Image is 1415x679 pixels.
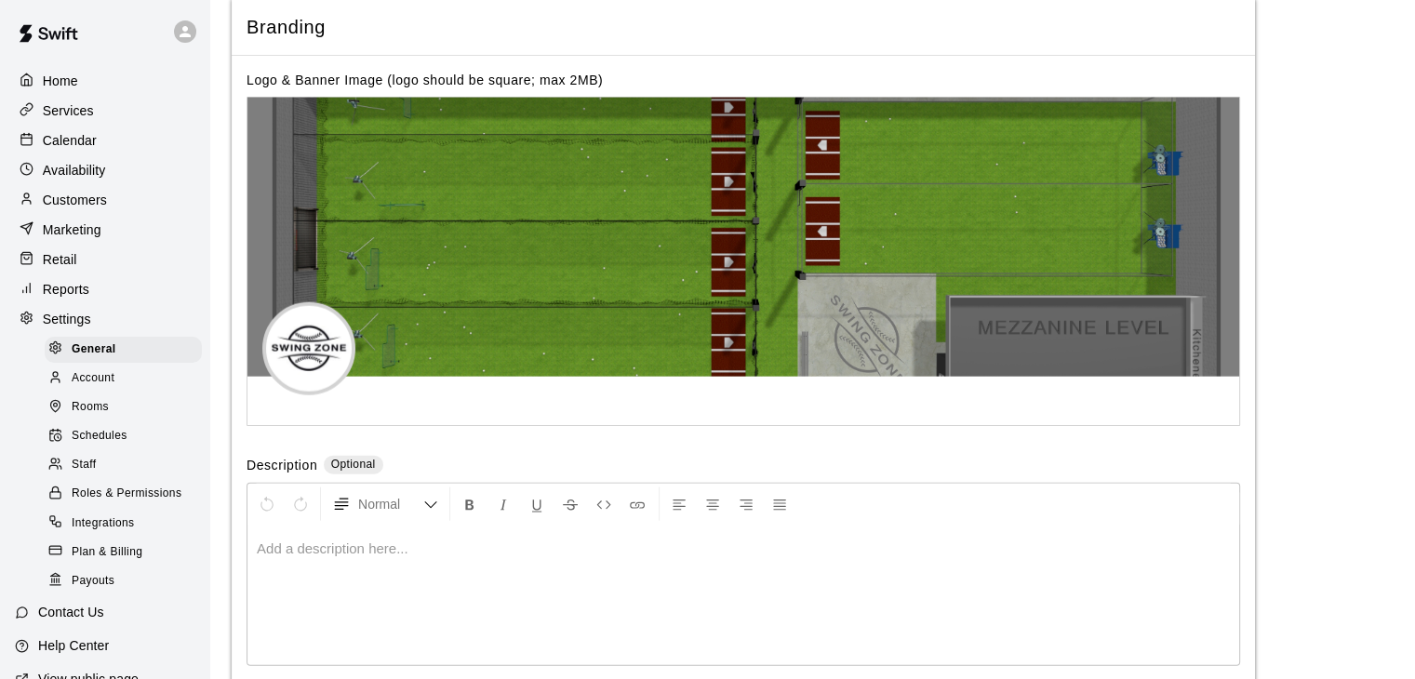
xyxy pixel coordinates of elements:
div: Schedules [45,423,202,449]
div: Account [45,366,202,392]
div: Integrations [45,511,202,537]
button: Format Italics [487,487,519,521]
div: Plan & Billing [45,539,202,566]
p: Settings [43,310,91,328]
button: Center Align [697,487,728,521]
p: Customers [43,191,107,209]
a: Customers [15,186,194,214]
span: Roles & Permissions [72,485,181,503]
a: Rooms [45,393,209,422]
div: General [45,337,202,363]
a: Settings [15,305,194,333]
a: Staff [45,451,209,480]
p: Services [43,101,94,120]
a: Availability [15,156,194,184]
button: Format Bold [454,487,486,521]
span: Plan & Billing [72,543,142,562]
button: Insert Code [588,487,620,521]
label: Logo & Banner Image (logo should be square; max 2MB) [247,73,603,87]
button: Format Strikethrough [554,487,586,521]
button: Format Underline [521,487,553,521]
button: Formatting Options [325,487,446,521]
a: Marketing [15,216,194,244]
span: Optional [331,458,376,471]
span: Payouts [72,572,114,591]
a: Reports [15,275,194,303]
button: Left Align [663,487,695,521]
button: Justify Align [764,487,795,521]
span: Account [72,369,114,388]
span: Normal [358,495,423,513]
span: General [72,340,116,359]
span: Integrations [72,514,135,533]
p: Marketing [43,220,101,239]
span: Schedules [72,427,127,446]
a: Retail [15,246,194,273]
a: Services [15,97,194,125]
label: Description [247,456,317,477]
p: Reports [43,280,89,299]
button: Redo [285,487,316,521]
div: Staff [45,452,202,478]
span: Staff [72,456,96,474]
div: Rooms [45,394,202,420]
a: Plan & Billing [45,538,209,566]
p: Help Center [38,636,109,655]
p: Home [43,72,78,90]
p: Availability [43,161,106,180]
a: Calendar [15,126,194,154]
p: Retail [43,250,77,269]
button: Undo [251,487,283,521]
button: Right Align [730,487,762,521]
a: Schedules [45,422,209,451]
a: Roles & Permissions [45,480,209,509]
div: Roles & Permissions [45,481,202,507]
p: Calendar [43,131,97,150]
a: Integrations [45,509,209,538]
a: General [45,335,209,364]
a: Home [15,67,194,95]
a: Payouts [45,566,209,595]
p: Contact Us [38,603,104,621]
a: Account [45,364,209,393]
span: Branding [247,15,1240,40]
div: Payouts [45,568,202,594]
button: Insert Link [621,487,653,521]
span: Rooms [72,398,109,417]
